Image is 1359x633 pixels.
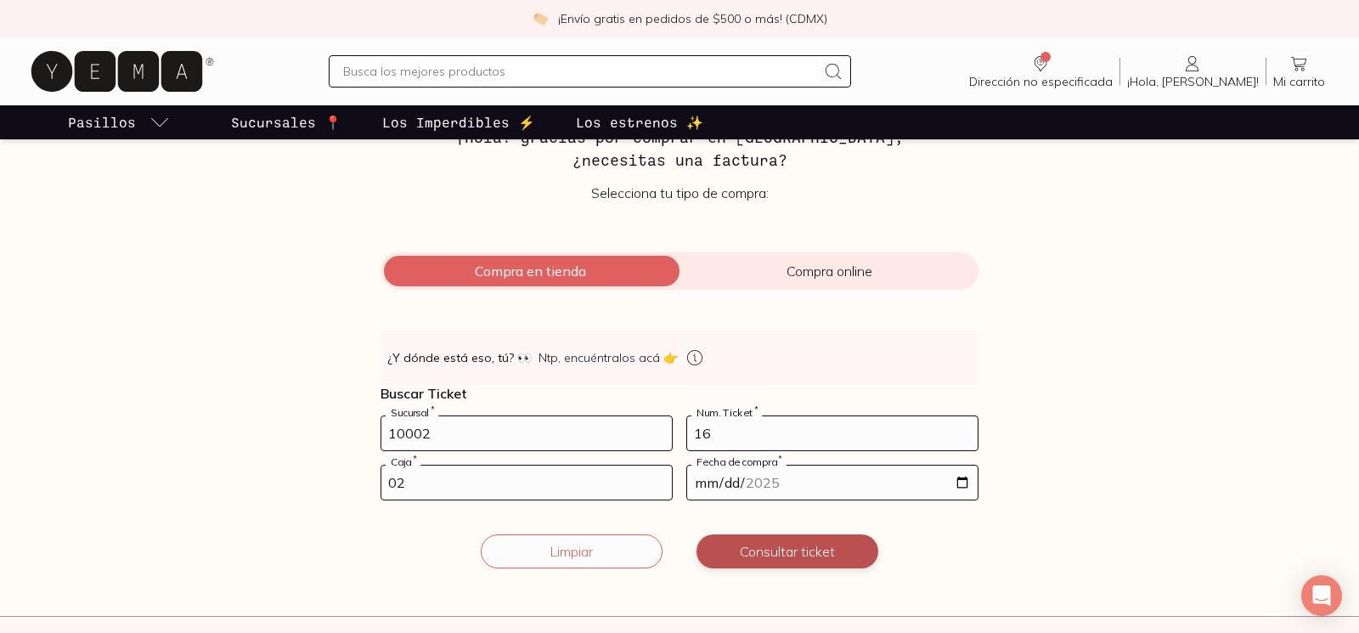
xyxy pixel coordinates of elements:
[517,349,532,366] span: 👀
[1273,74,1325,89] span: Mi carrito
[572,105,707,139] a: Los estrenos ✨
[381,184,978,201] p: Selecciona tu tipo de compra:
[228,105,345,139] a: Sucursales 📍
[696,534,878,568] button: Consultar ticket
[1127,74,1259,89] span: ¡Hola, [PERSON_NAME]!
[381,126,978,171] h3: ¡Hola! gracias por comprar en [GEOGRAPHIC_DATA], ¿necesitas una factura?
[343,61,815,82] input: Busca los mejores productos
[381,263,679,280] span: Compra en tienda
[679,263,978,280] span: Compra online
[381,385,978,402] p: Buscar Ticket
[691,406,762,419] label: Num. Ticket
[962,54,1119,89] a: Dirección no especificada
[379,105,539,139] a: Los Imperdibles ⚡️
[386,455,420,468] label: Caja
[969,74,1113,89] span: Dirección no especificada
[481,534,663,568] button: Limpiar
[687,466,978,500] input: 14-05-2023
[687,416,978,450] input: 123
[381,416,672,450] input: 728
[1301,575,1342,616] div: Open Intercom Messenger
[691,455,787,468] label: Fecha de compra
[386,406,438,419] label: Sucursal
[382,112,535,133] p: Los Imperdibles ⚡️
[558,10,827,27] p: ¡Envío gratis en pedidos de $500 o más! (CDMX)
[533,11,548,26] img: check
[1266,54,1332,89] a: Mi carrito
[576,112,703,133] p: Los estrenos ✨
[1120,54,1266,89] a: ¡Hola, [PERSON_NAME]!
[387,349,532,366] strong: ¿Y dónde está eso, tú?
[231,112,341,133] p: Sucursales 📍
[381,466,672,500] input: 03
[65,105,173,139] a: pasillo-todos-link
[68,112,136,133] p: Pasillos
[539,349,678,366] span: Ntp, encuéntralos acá 👉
